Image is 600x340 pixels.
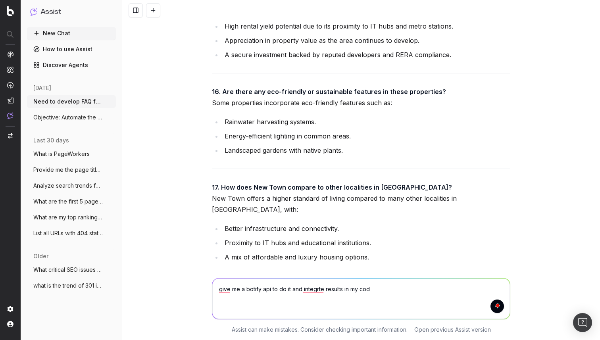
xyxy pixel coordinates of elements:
span: older [33,252,48,260]
img: Botify logo [7,6,14,16]
p: New Town offers a higher standard of living compared to many other localities in [GEOGRAPHIC_DATA... [212,182,510,215]
span: What are the first 5 pages ranking for ' [33,198,103,206]
span: Objective: Automate the extraction, gene [33,113,103,121]
a: Open previous Assist version [414,326,491,334]
li: Better infrastructure and connectivity. [222,223,510,234]
button: List all URLs with 404 status code from [27,227,116,240]
li: Landscaped gardens with native plants. [222,145,510,156]
div: Open Intercom Messenger [573,313,592,332]
li: Proximity to IT hubs and educational institutions. [222,237,510,248]
span: Analyze search trends for: housing and 9 [33,182,103,190]
button: Provide me the page title and a table of [27,163,116,176]
img: Analytics [7,51,13,58]
button: What are my top ranking pages? [27,211,116,224]
strong: 16. Are there any eco-friendly or sustainable features in these properties? [212,88,446,96]
a: Discover Agents [27,59,116,71]
img: Setting [7,306,13,312]
button: New Chat [27,27,116,40]
li: High rental yield potential due to its proximity to IT hubs and metro stations. [222,21,510,32]
span: List all URLs with 404 status code from [33,229,103,237]
li: A secure investment backed by reputed developers and RERA compliance. [222,49,510,60]
strong: 17. How does New Town compare to other localities in [GEOGRAPHIC_DATA]? [212,183,452,191]
p: Some properties incorporate eco-friendly features such as: [212,86,510,108]
img: Assist [30,8,37,15]
img: Studio [7,97,13,104]
img: Intelligence [7,66,13,73]
span: Need to develop FAQ for a page [33,98,103,106]
button: What critical SEO issues need my attenti [27,263,116,276]
img: Switch project [8,133,13,138]
button: Assist [30,6,113,17]
span: What is PageWorkers [33,150,90,158]
li: Rainwater harvesting systems. [222,116,510,127]
a: How to use Assist [27,43,116,56]
p: Assist can make mistakes. Consider checking important information. [232,326,408,334]
h1: Assist [40,6,61,17]
button: what is the trend of 301 in last 3 month [27,279,116,292]
span: What are my top ranking pages? [33,213,103,221]
button: Analyze search trends for: housing and 9 [27,179,116,192]
img: My account [7,321,13,327]
img: Activation [7,82,13,88]
textarea: To enrich screen reader interactions, please activate Accessibility in Grammarly extension settings [212,279,510,319]
span: What critical SEO issues need my attenti [33,266,103,274]
button: Need to develop FAQ for a page [27,95,116,108]
button: What are the first 5 pages ranking for ' [27,195,116,208]
li: Appreciation in property value as the area continues to develop. [222,35,510,46]
span: [DATE] [33,84,51,92]
span: last 30 days [33,136,69,144]
li: Energy-efficient lighting in common areas. [222,131,510,142]
li: A mix of affordable and luxury housing options. [222,252,510,263]
button: What is PageWorkers [27,148,116,160]
img: Assist [7,112,13,119]
span: Provide me the page title and a table of [33,166,103,174]
span: what is the trend of 301 in last 3 month [33,282,103,290]
button: Objective: Automate the extraction, gene [27,111,116,124]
